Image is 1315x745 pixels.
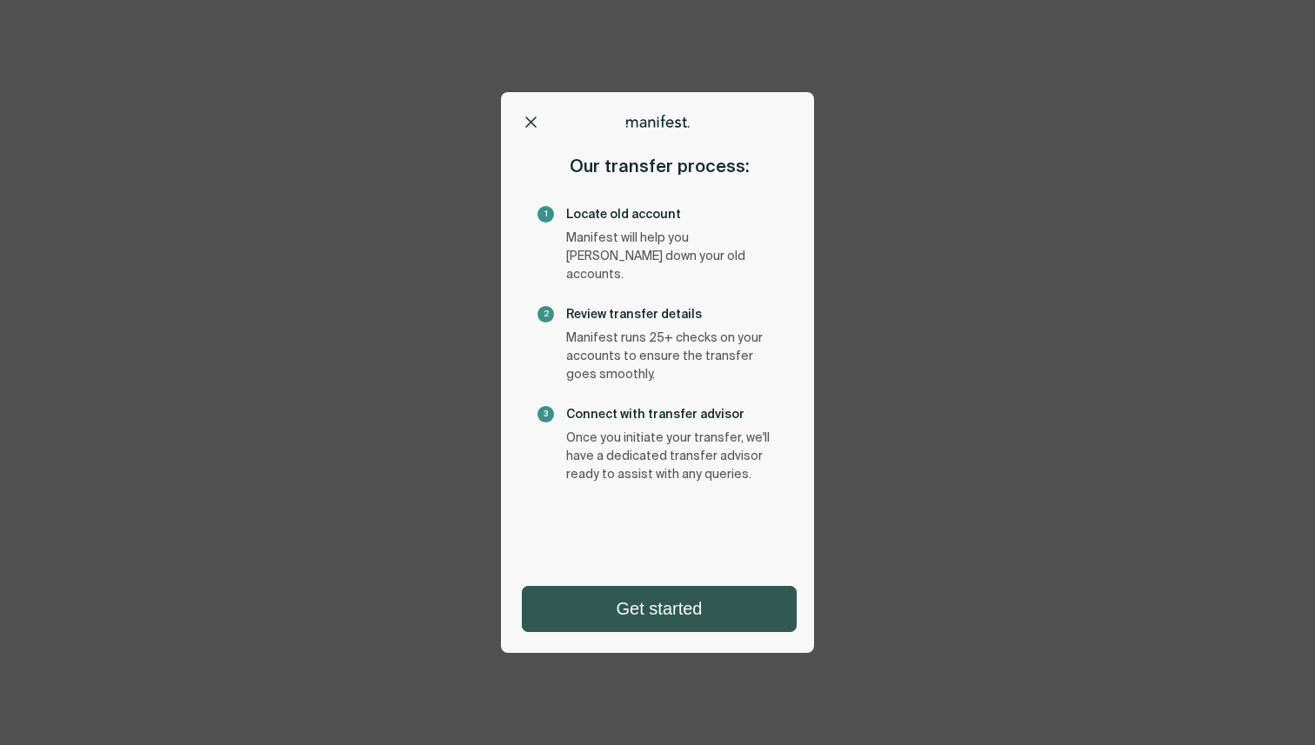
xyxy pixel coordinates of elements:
[566,229,772,284] p: Manifest will help you [PERSON_NAME] down your old accounts.
[522,155,797,177] h2: Our transfer process:
[566,205,772,223] p: Locate old account
[544,306,549,323] span: 2
[544,206,548,223] span: 1
[566,429,772,484] p: Once you initiate your transfer, we'll have a dedicated transfer advisor ready to assist with any...
[523,587,796,631] button: Get started
[544,406,548,422] span: 3
[566,405,772,422] p: Connect with transfer advisor
[566,329,772,384] p: Manifest runs 25+ checks on your accounts to ensure the transfer goes smoothly.
[566,305,772,323] p: Review transfer details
